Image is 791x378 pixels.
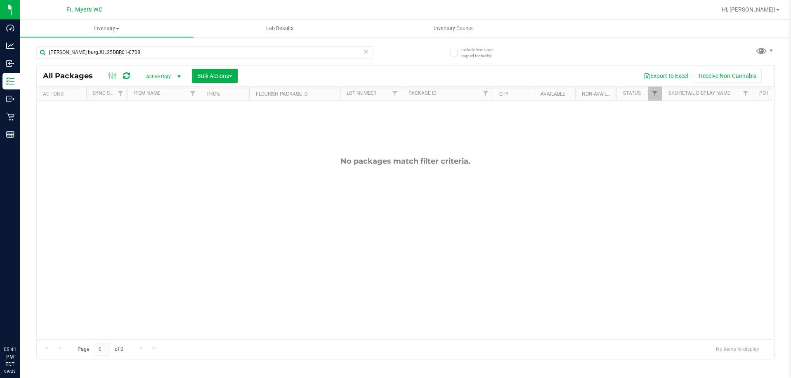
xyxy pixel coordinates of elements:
iframe: Resource center [8,312,33,337]
span: No items to display [709,343,766,355]
span: Clear [363,46,369,57]
a: Available [541,91,565,97]
a: Sku Retail Display Name [668,90,730,96]
inline-svg: Reports [6,130,14,139]
a: Non-Available [582,91,619,97]
a: Filter [114,87,128,101]
span: Ft. Myers WC [66,6,102,13]
input: Search Package ID, Item Name, SKU, Lot or Part Number... [36,46,373,59]
a: PO ID [759,90,772,96]
p: 09/23 [4,368,16,374]
a: Filter [479,87,493,101]
span: All Packages [43,71,101,80]
span: Page of 0 [71,343,130,356]
span: Lab Results [255,25,305,32]
a: Lab Results [194,20,367,37]
inline-svg: Analytics [6,42,14,50]
inline-svg: Retail [6,113,14,121]
inline-svg: Inbound [6,59,14,68]
span: Bulk Actions [197,73,232,79]
a: Filter [739,87,753,101]
a: Package ID [408,90,437,96]
a: Filter [388,87,402,101]
div: Actions [43,91,83,97]
a: Flourish Package ID [256,91,308,97]
a: Inventory Counts [367,20,541,37]
a: THC% [206,91,220,97]
div: No packages match filter criteria. [37,157,774,166]
span: Inventory [20,25,194,32]
button: Receive Non-Cannabis [694,69,762,83]
a: Filter [648,87,662,101]
inline-svg: Dashboard [6,24,14,32]
a: Inventory [20,20,194,37]
button: Export to Excel [638,69,694,83]
a: Status [623,90,641,96]
a: Lot Number [347,90,376,96]
button: Bulk Actions [192,69,238,83]
a: Item Name [134,90,161,96]
span: Include items not tagged for facility [461,47,503,59]
a: Sync Status [93,90,125,96]
a: Filter [186,87,200,101]
span: Hi, [PERSON_NAME]! [722,6,775,13]
p: 05:41 PM EDT [4,346,16,368]
inline-svg: Inventory [6,77,14,85]
inline-svg: Outbound [6,95,14,103]
a: Qty [499,91,508,97]
span: Inventory Counts [423,25,484,32]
